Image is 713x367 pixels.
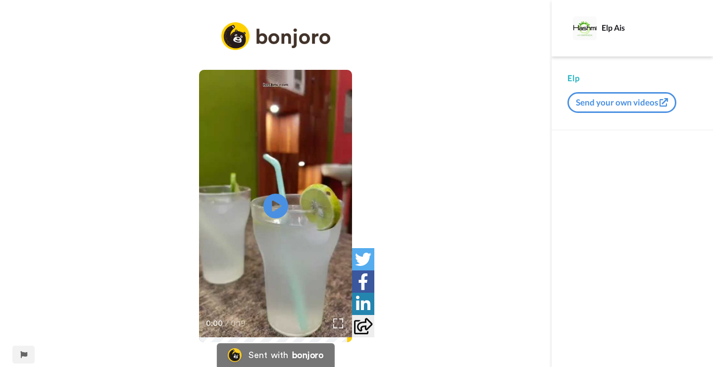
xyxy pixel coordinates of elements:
a: Bonjoro LogoSent withbonjoro [217,343,335,367]
span: 0:00 [206,317,223,329]
img: logo_full.png [221,22,330,51]
img: Profile Image [573,16,597,40]
div: Elp [567,72,697,84]
span: / [225,317,229,329]
div: bonjoro [292,351,324,360]
div: Elp Ais [602,23,697,32]
button: Send your own videos [567,92,676,113]
img: Bonjoro Logo [228,348,242,362]
span: 0:19 [231,317,248,329]
div: Sent with [249,351,288,360]
img: Full screen [333,318,343,328]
